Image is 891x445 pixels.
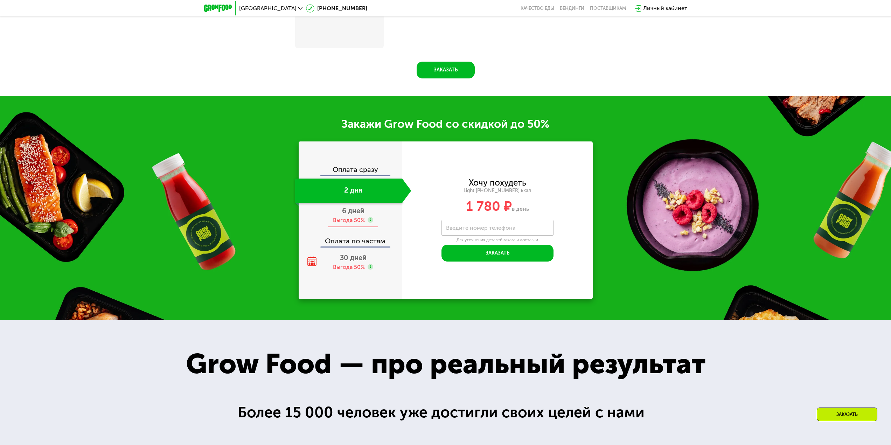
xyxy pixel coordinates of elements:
div: Оплата сразу [299,166,402,175]
div: Личный кабинет [643,4,687,13]
div: Заказать [817,408,877,421]
span: 1 780 ₽ [466,198,512,214]
button: Заказать [441,245,554,262]
div: Хочу похудеть [469,179,526,187]
div: Более 15 000 человек уже достигли своих целей с нами [238,401,654,424]
div: Для уточнения деталей заказа и доставки [441,237,554,243]
label: Введите номер телефона [446,226,515,230]
span: [GEOGRAPHIC_DATA] [239,6,297,11]
div: Выгода 50% [333,216,365,224]
a: [PHONE_NUMBER] [306,4,367,13]
div: Light [PHONE_NUMBER] ккал [402,188,593,194]
div: Выгода 50% [333,263,365,271]
div: Оплата по частям [299,230,402,246]
a: Качество еды [521,6,554,11]
span: в день [512,206,529,212]
span: 30 дней [340,253,367,262]
a: Вендинги [560,6,584,11]
span: 6 дней [342,207,364,215]
div: Grow Food — про реальный результат [165,343,726,385]
div: поставщикам [590,6,626,11]
button: Заказать [417,62,475,78]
